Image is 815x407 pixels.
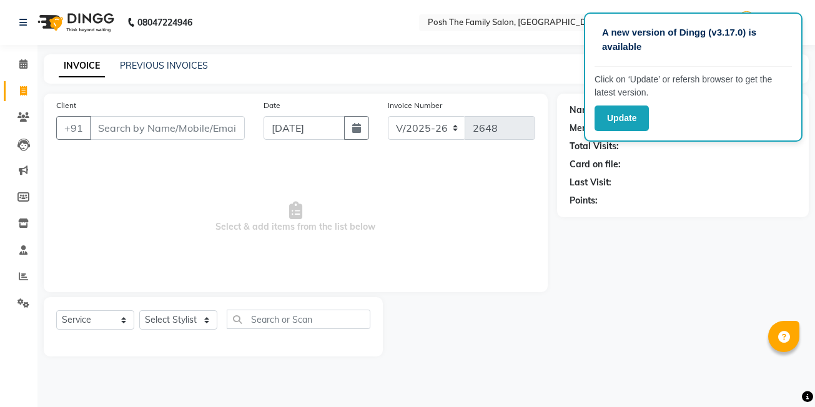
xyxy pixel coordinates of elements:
[570,104,598,117] div: Name:
[570,122,624,135] div: Membership:
[595,73,792,99] p: Click on ‘Update’ or refersh browser to get the latest version.
[59,55,105,77] a: INVOICE
[56,116,91,140] button: +91
[570,140,619,153] div: Total Visits:
[56,100,76,111] label: Client
[120,60,208,71] a: PREVIOUS INVOICES
[137,5,192,40] b: 08047224946
[264,100,280,111] label: Date
[570,158,621,171] div: Card on file:
[56,155,535,280] span: Select & add items from the list below
[90,116,245,140] input: Search by Name/Mobile/Email/Code
[388,100,442,111] label: Invoice Number
[736,11,758,33] img: Admin
[570,176,611,189] div: Last Visit:
[595,105,649,131] button: Update
[570,194,598,207] div: Points:
[602,26,784,54] p: A new version of Dingg (v3.17.0) is available
[227,310,370,329] input: Search or Scan
[32,5,117,40] img: logo
[763,357,803,395] iframe: chat widget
